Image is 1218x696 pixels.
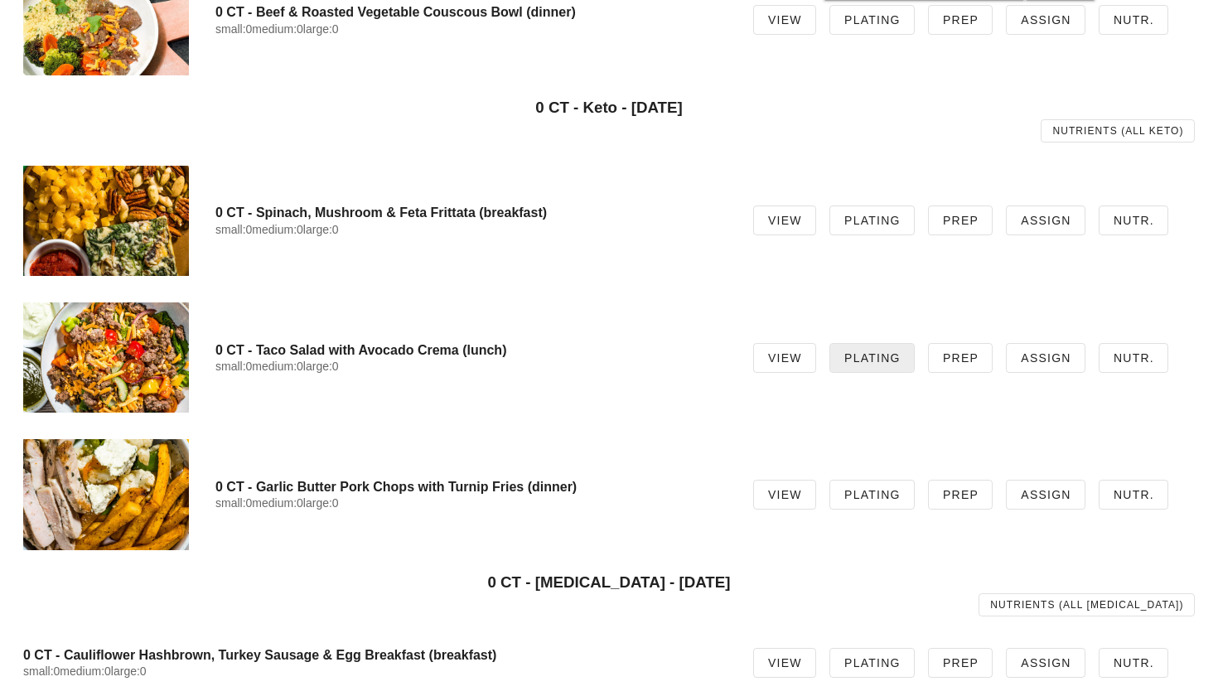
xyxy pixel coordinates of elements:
span: Plating [843,13,901,27]
span: View [767,351,802,365]
span: Assign [1020,214,1071,227]
a: View [753,343,816,373]
h4: 0 CT - Spinach, Mushroom & Feta Frittata (breakfast) [215,205,727,220]
span: Nutrients (all [MEDICAL_DATA]) [989,599,1183,611]
span: medium:0 [60,665,110,678]
h4: 0 CT - Taco Salad with Avocado Crema (lunch) [215,342,727,358]
a: Nutr. [1099,205,1168,235]
a: Assign [1006,480,1085,510]
a: Plating [829,480,915,510]
a: Plating [829,648,915,678]
span: large:0 [303,496,339,510]
span: Assign [1020,351,1071,365]
span: View [767,214,802,227]
a: Plating [829,343,915,373]
span: large:0 [303,223,339,236]
span: medium:0 [252,360,302,373]
span: medium:0 [252,223,302,236]
span: Prep [942,656,979,669]
a: Nutr. [1099,480,1168,510]
a: View [753,5,816,35]
h3: 0 CT - [MEDICAL_DATA] - [DATE] [23,573,1195,592]
span: Plating [843,214,901,227]
span: Prep [942,214,979,227]
h3: 0 CT - Keto - [DATE] [23,99,1195,117]
a: Nutr. [1099,648,1168,678]
span: large:0 [111,665,147,678]
span: View [767,13,802,27]
span: Assign [1020,656,1071,669]
span: Nutr. [1113,13,1154,27]
a: Nutrients (all Keto) [1041,119,1195,143]
span: Nutr. [1113,488,1154,501]
a: Prep [928,648,993,678]
a: Prep [928,5,993,35]
a: Plating [829,5,915,35]
a: Prep [928,480,993,510]
span: small:0 [215,223,252,236]
a: Nutr. [1099,343,1168,373]
span: Plating [843,488,901,501]
a: View [753,205,816,235]
span: small:0 [215,360,252,373]
span: View [767,656,802,669]
span: small:0 [215,22,252,36]
a: View [753,480,816,510]
span: small:0 [215,496,252,510]
a: Assign [1006,5,1085,35]
span: Nutr. [1113,351,1154,365]
a: Plating [829,205,915,235]
span: View [767,488,802,501]
span: medium:0 [252,496,302,510]
span: medium:0 [252,22,302,36]
span: large:0 [303,22,339,36]
span: Assign [1020,488,1071,501]
span: large:0 [303,360,339,373]
span: small:0 [23,665,60,678]
span: Assign [1020,13,1071,27]
h4: 0 CT - Beef & Roasted Vegetable Couscous Bowl (dinner) [215,4,727,20]
a: Prep [928,343,993,373]
a: Prep [928,205,993,235]
span: Prep [942,13,979,27]
h4: 0 CT - Garlic Butter Pork Chops with Turnip Fries (dinner) [215,479,727,495]
span: Plating [843,656,901,669]
a: Nutr. [1099,5,1168,35]
a: Assign [1006,343,1085,373]
span: Prep [942,488,979,501]
a: View [753,648,816,678]
span: Prep [942,351,979,365]
span: Nutrients (all Keto) [1051,125,1183,137]
span: Nutr. [1113,214,1154,227]
a: Assign [1006,648,1085,678]
a: Assign [1006,205,1085,235]
span: Plating [843,351,901,365]
a: Nutrients (all [MEDICAL_DATA]) [979,593,1195,616]
span: Nutr. [1113,656,1154,669]
h4: 0 CT - Cauliflower Hashbrown, Turkey Sausage & Egg Breakfast (breakfast) [23,647,727,663]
